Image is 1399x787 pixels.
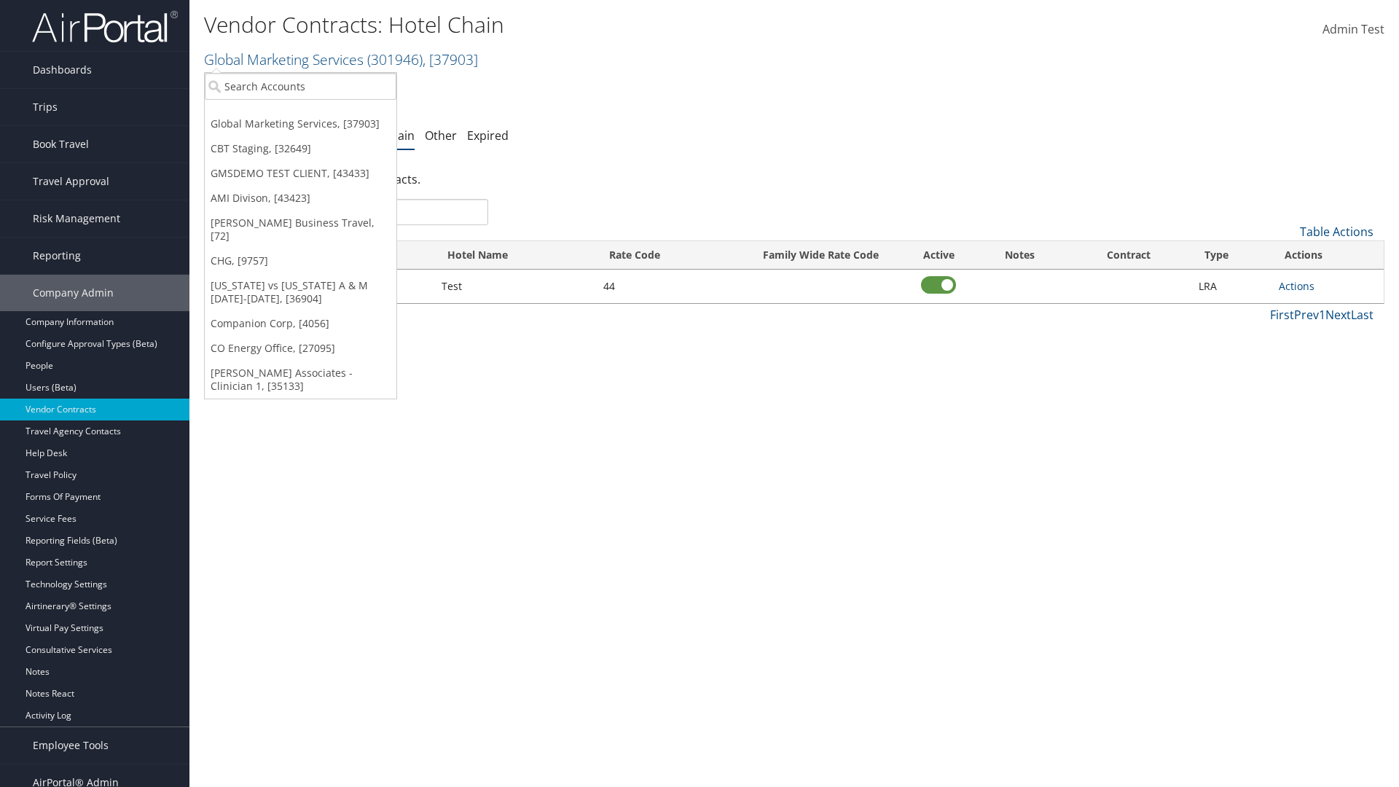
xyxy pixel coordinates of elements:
[1322,21,1384,37] span: Admin Test
[1271,241,1384,270] th: Actions
[1294,307,1319,323] a: Prev
[1319,307,1325,323] a: 1
[205,186,396,211] a: AMI Divison, [43423]
[32,9,178,44] img: airportal-logo.png
[367,50,423,69] span: ( 301946 )
[425,128,457,144] a: Other
[905,241,973,270] th: Active: activate to sort column ascending
[204,9,991,40] h1: Vendor Contracts: Hotel Chain
[1322,7,1384,52] a: Admin Test
[205,273,396,311] a: [US_STATE] vs [US_STATE] A & M [DATE]-[DATE], [36904]
[973,241,1067,270] th: Notes: activate to sort column ascending
[33,163,109,200] span: Travel Approval
[1191,270,1272,303] td: LRA
[33,89,58,125] span: Trips
[1279,279,1314,293] a: Actions
[737,241,904,270] th: Family Wide Rate Code: activate to sort column ascending
[205,161,396,186] a: GMSDEMO TEST CLIENT, [43433]
[205,211,396,248] a: [PERSON_NAME] Business Travel, [72]
[1191,241,1272,270] th: Type: activate to sort column ascending
[205,73,396,100] input: Search Accounts
[1351,307,1373,323] a: Last
[33,238,81,274] span: Reporting
[205,361,396,399] a: [PERSON_NAME] Associates - Clinician 1, [35133]
[1270,307,1294,323] a: First
[434,270,596,303] td: Test
[33,275,114,311] span: Company Admin
[1066,241,1191,270] th: Contract: activate to sort column ascending
[33,52,92,88] span: Dashboards
[204,160,1384,199] div: There are contracts.
[467,128,509,144] a: Expired
[423,50,478,69] span: , [ 37903 ]
[205,111,396,136] a: Global Marketing Services, [37903]
[434,241,596,270] th: Hotel Name: activate to sort column ascending
[33,727,109,764] span: Employee Tools
[205,136,396,161] a: CBT Staging, [32649]
[33,200,120,237] span: Risk Management
[1300,224,1373,240] a: Table Actions
[1325,307,1351,323] a: Next
[33,126,89,163] span: Book Travel
[596,270,737,303] td: 44
[204,50,478,69] a: Global Marketing Services
[596,241,737,270] th: Rate Code: activate to sort column ascending
[205,336,396,361] a: CO Energy Office, [27095]
[205,311,396,336] a: Companion Corp, [4056]
[205,248,396,273] a: CHG, [9757]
